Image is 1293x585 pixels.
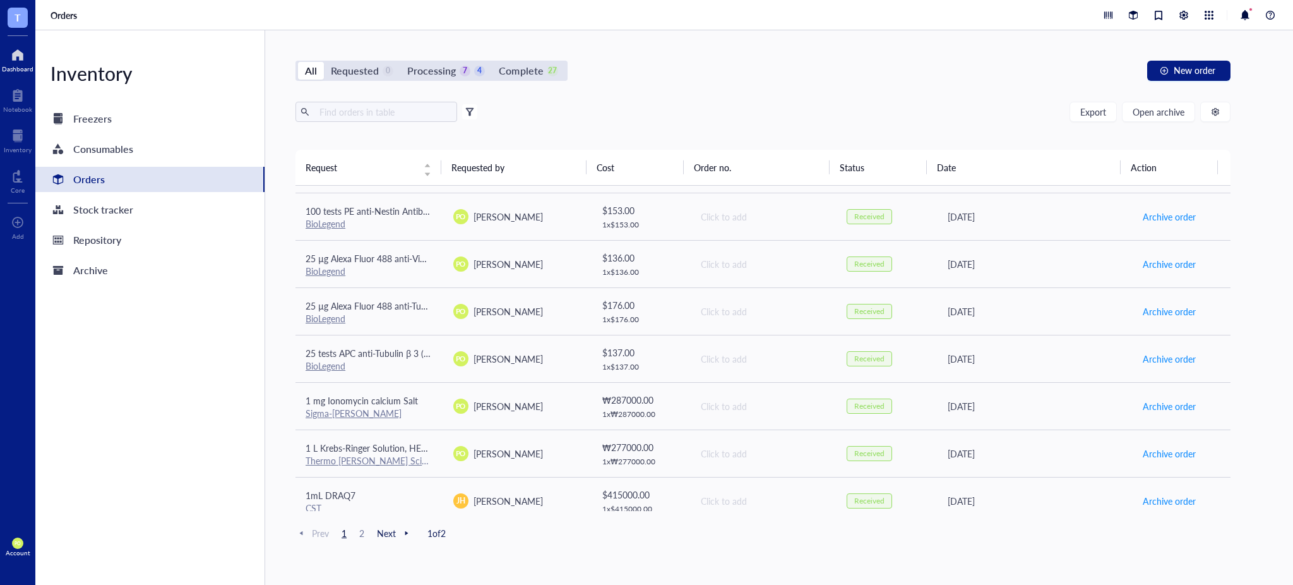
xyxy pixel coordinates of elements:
[854,212,885,222] div: Received
[602,393,679,407] div: ₩ 287000.00
[73,231,121,249] div: Repository
[306,160,416,174] span: Request
[383,66,393,76] div: 0
[306,394,418,407] span: 1 mg Ionomycin calcium Salt
[3,85,32,113] a: Notebook
[854,449,885,459] div: Received
[1143,257,1196,271] span: Archive order
[948,210,1122,224] div: [DATE]
[602,220,679,230] div: 1 x $ 153.00
[474,66,485,76] div: 4
[73,201,133,219] div: Stock tracker
[456,258,466,269] span: PO
[602,504,679,514] div: 1 x $ 415000.00
[854,259,885,269] div: Received
[35,106,265,131] a: Freezers
[948,352,1122,366] div: [DATE]
[701,494,827,508] div: Click to add
[1142,207,1196,227] button: Archive order
[474,447,543,460] span: [PERSON_NAME]
[3,106,32,113] div: Notebook
[1070,102,1117,122] button: Export
[4,126,32,154] a: Inventory
[427,528,446,539] span: 1 of 2
[689,335,837,382] td: Click to add
[948,399,1122,413] div: [DATE]
[35,258,265,283] a: Archive
[460,66,470,76] div: 7
[295,150,441,185] th: Request
[474,258,543,270] span: [PERSON_NAME]
[499,62,543,80] div: Complete
[830,150,927,185] th: Status
[701,447,827,461] div: Click to add
[456,306,466,317] span: PO
[602,409,679,419] div: 1 x ₩ 287000.00
[2,65,33,73] div: Dashboard
[306,312,345,325] a: BioLegend
[314,102,452,121] input: Find orders in table
[689,382,837,430] td: Click to add
[456,401,466,411] span: PO
[602,315,679,325] div: 1 x $ 176.00
[306,217,345,230] a: BioLegend
[6,549,30,557] div: Account
[51,9,80,21] a: Orders
[12,232,24,240] div: Add
[2,45,33,73] a: Dashboard
[337,528,352,539] span: 1
[35,61,265,86] div: Inventory
[1133,107,1184,117] span: Open archive
[73,262,108,279] div: Archive
[35,167,265,192] a: Orders
[456,353,466,364] span: PO
[948,447,1122,461] div: [DATE]
[1143,352,1196,366] span: Archive order
[456,495,465,507] span: JH
[1143,494,1196,508] span: Archive order
[306,265,345,277] a: BioLegend
[689,193,837,240] td: Click to add
[854,401,885,411] div: Received
[602,203,679,217] div: $ 153.00
[377,528,412,539] span: Next
[587,150,684,185] th: Cost
[295,528,329,539] span: Prev
[306,299,542,312] span: 25 µg Alexa Fluor 488 anti-Tubulin Beta 3 (TUBB3) Antibody
[1080,107,1106,117] span: Export
[1121,150,1218,185] th: Action
[602,298,679,312] div: $ 176.00
[305,62,317,80] div: All
[854,496,885,506] div: Received
[456,448,466,459] span: PO
[602,440,679,454] div: ₩ 277000.00
[689,477,837,524] td: Click to add
[354,528,369,539] span: 2
[1142,301,1196,322] button: Archive order
[15,541,21,546] span: PO
[1143,305,1196,318] span: Archive order
[474,400,543,413] span: [PERSON_NAME]
[35,197,265,222] a: Stock tracker
[1142,491,1196,511] button: Archive order
[306,347,492,359] span: 25 tests APC anti-Tubulin β 3 (TUBB3) Antibody
[948,257,1122,271] div: [DATE]
[331,62,379,80] div: Requested
[35,227,265,253] a: Repository
[602,457,679,467] div: 1 x ₩ 277000.00
[602,488,679,502] div: $ 415000.00
[306,454,446,467] a: Thermo [PERSON_NAME] Scientific
[474,210,543,223] span: [PERSON_NAME]
[306,489,355,502] span: 1mL DRAQ7
[684,150,830,185] th: Order no.
[1142,396,1196,416] button: Archive order
[73,110,112,128] div: Freezers
[474,305,543,318] span: [PERSON_NAME]
[306,407,402,419] a: Sigma-[PERSON_NAME]
[701,305,827,318] div: Click to add
[701,257,827,271] div: Click to add
[1142,443,1196,464] button: Archive order
[602,362,679,372] div: 1 x $ 137.00
[1142,349,1196,369] button: Archive order
[689,430,837,477] td: Click to add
